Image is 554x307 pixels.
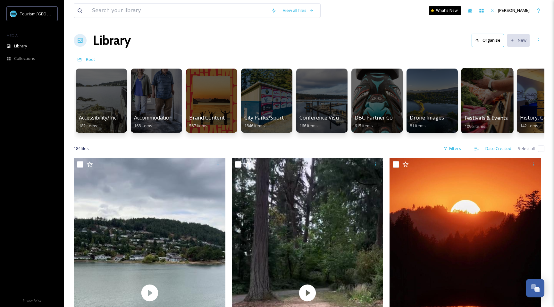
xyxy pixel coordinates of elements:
span: Collections [14,55,35,62]
span: City Parks/Sport Images [244,114,303,121]
span: Drone Images [410,114,444,121]
span: Library [14,43,27,49]
div: Filters [440,142,464,155]
span: 142 items [520,123,538,129]
a: Drone Images81 items [410,115,444,129]
span: Privacy Policy [23,298,41,303]
span: Root [86,56,95,62]
a: Library [93,31,131,50]
span: Accessibility/Inclusivity [79,114,133,121]
span: MEDIA [6,33,18,38]
span: 168 items [134,123,152,129]
a: [PERSON_NAME] [487,4,533,17]
button: Open Chat [526,279,544,297]
span: Accommodations by Biz [134,114,191,121]
a: Root [86,55,95,63]
input: Search your library [89,4,268,18]
span: Select all [518,145,535,152]
img: tourism_nanaimo_logo.jpeg [10,11,17,17]
span: 166 items [299,123,318,129]
span: 615 items [355,123,373,129]
a: What's New [429,6,461,15]
div: Date Created [482,142,515,155]
span: DBC Partner Contrent [355,114,408,121]
a: Accessibility/Inclusivity182 items [79,115,133,129]
a: Privacy Policy [23,296,41,304]
span: Brand Content [189,114,225,121]
span: Conference Visuals [299,114,346,121]
a: Accommodations by Biz168 items [134,115,191,129]
a: View all files [280,4,317,17]
span: 1096 items [465,123,485,129]
span: Tourism [GEOGRAPHIC_DATA] [20,11,77,17]
a: Conference Visuals166 items [299,115,346,129]
button: New [507,34,530,46]
span: 567 items [189,123,207,129]
span: 182 items [79,123,97,129]
a: Festivals & Events1096 items [465,115,508,129]
span: 81 items [410,123,426,129]
span: [PERSON_NAME] [498,7,530,13]
a: Brand Content567 items [189,115,225,129]
a: City Parks/Sport Images1846 items [244,115,303,129]
a: Organise [472,34,507,47]
span: Festivals & Events [465,114,508,121]
span: 1846 items [244,123,265,129]
span: 184 file s [74,145,89,152]
button: Organise [472,34,504,47]
a: DBC Partner Contrent615 items [355,115,408,129]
